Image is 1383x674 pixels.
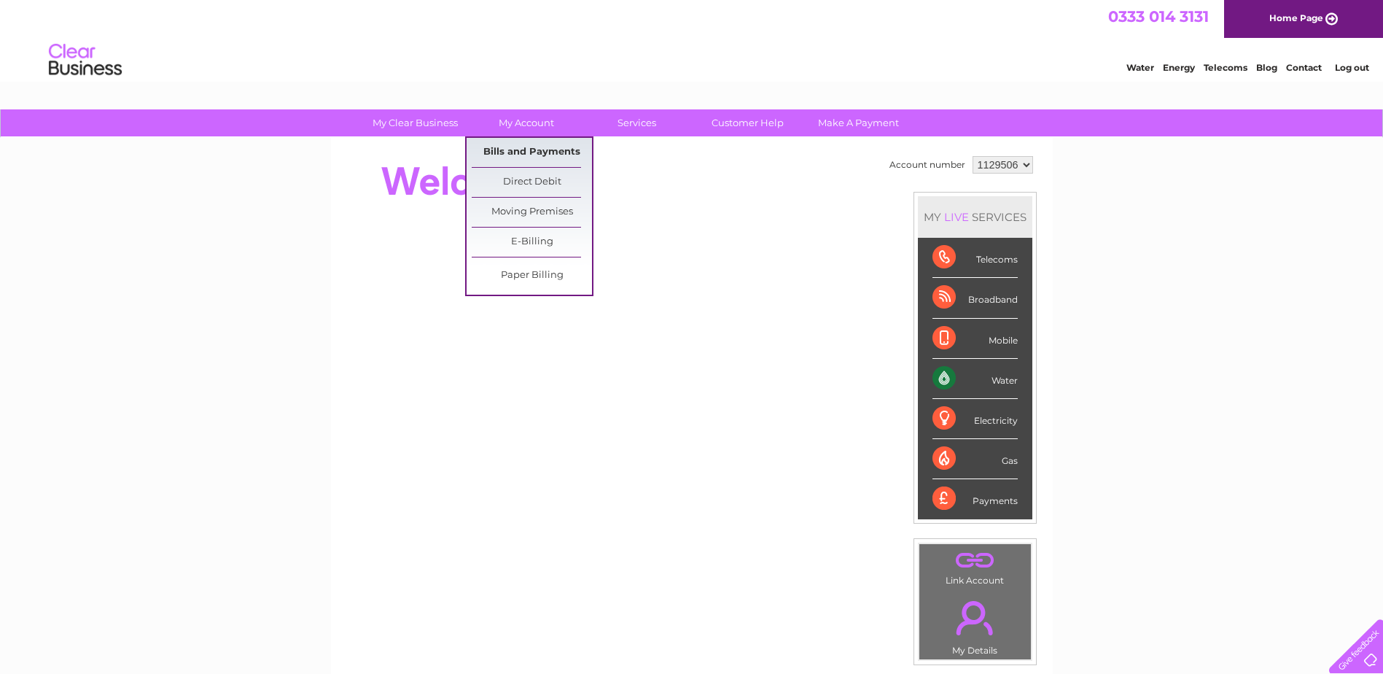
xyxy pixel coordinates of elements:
[886,152,969,177] td: Account number
[472,198,592,227] a: Moving Premises
[919,589,1032,660] td: My Details
[1256,62,1277,73] a: Blog
[932,399,1018,439] div: Electricity
[472,138,592,167] a: Bills and Payments
[472,261,592,290] a: Paper Billing
[923,592,1027,643] a: .
[1126,62,1154,73] a: Water
[1204,62,1247,73] a: Telecoms
[1286,62,1322,73] a: Contact
[941,210,972,224] div: LIVE
[472,168,592,197] a: Direct Debit
[355,109,475,136] a: My Clear Business
[1163,62,1195,73] a: Energy
[48,38,122,82] img: logo.png
[932,238,1018,278] div: Telecoms
[466,109,586,136] a: My Account
[932,319,1018,359] div: Mobile
[932,278,1018,318] div: Broadband
[919,543,1032,589] td: Link Account
[348,8,1037,71] div: Clear Business is a trading name of Verastar Limited (registered in [GEOGRAPHIC_DATA] No. 3667643...
[932,439,1018,479] div: Gas
[1108,7,1209,26] a: 0333 014 3131
[923,548,1027,573] a: .
[687,109,808,136] a: Customer Help
[918,196,1032,238] div: MY SERVICES
[932,359,1018,399] div: Water
[932,479,1018,519] div: Payments
[472,228,592,257] a: E-Billing
[577,109,697,136] a: Services
[798,109,919,136] a: Make A Payment
[1335,62,1369,73] a: Log out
